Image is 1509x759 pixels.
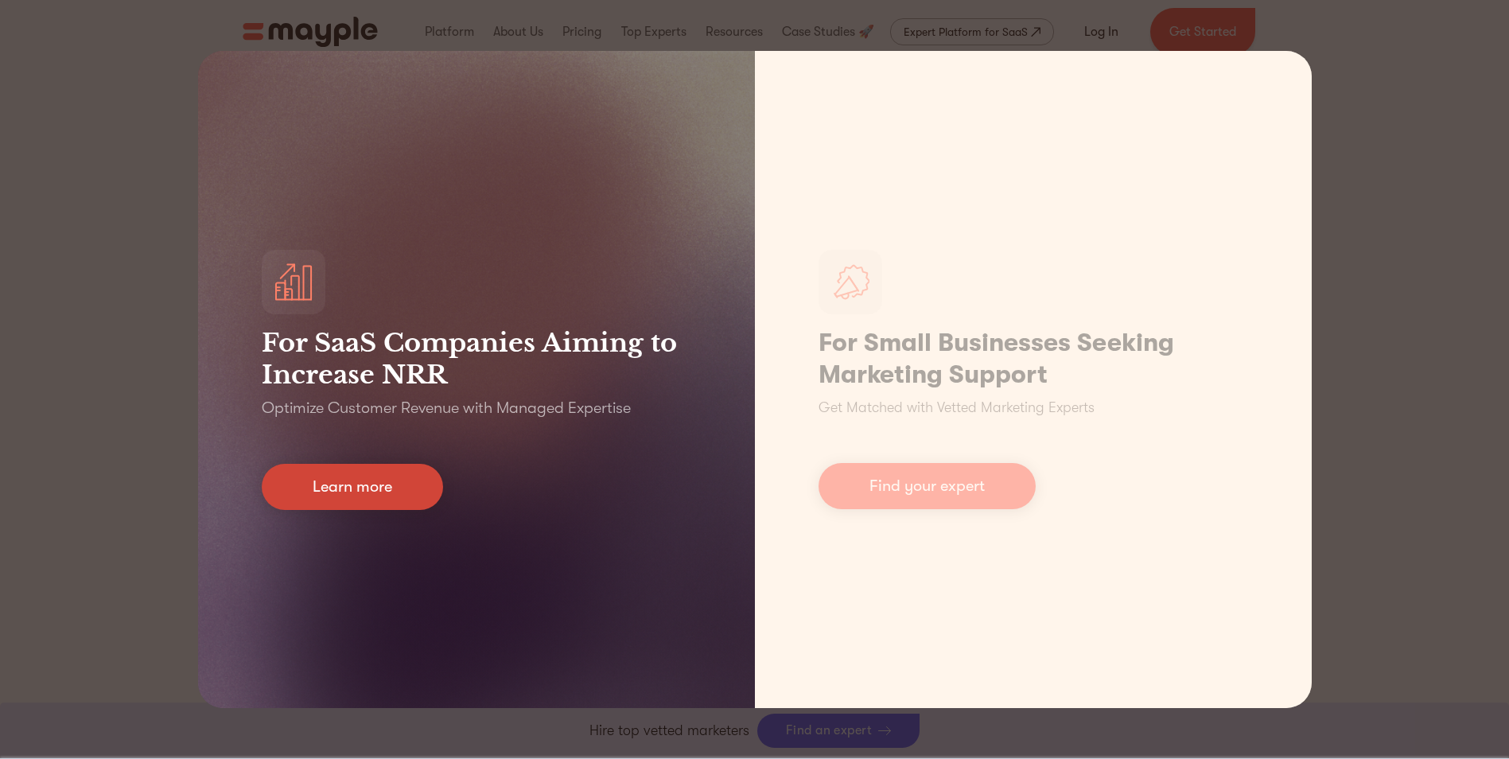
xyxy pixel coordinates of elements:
a: Learn more [262,464,443,510]
p: Get Matched with Vetted Marketing Experts [819,397,1095,418]
h1: For Small Businesses Seeking Marketing Support [819,327,1248,391]
p: Optimize Customer Revenue with Managed Expertise [262,397,631,419]
h3: For SaaS Companies Aiming to Increase NRR [262,327,691,391]
a: Find your expert [819,463,1036,509]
